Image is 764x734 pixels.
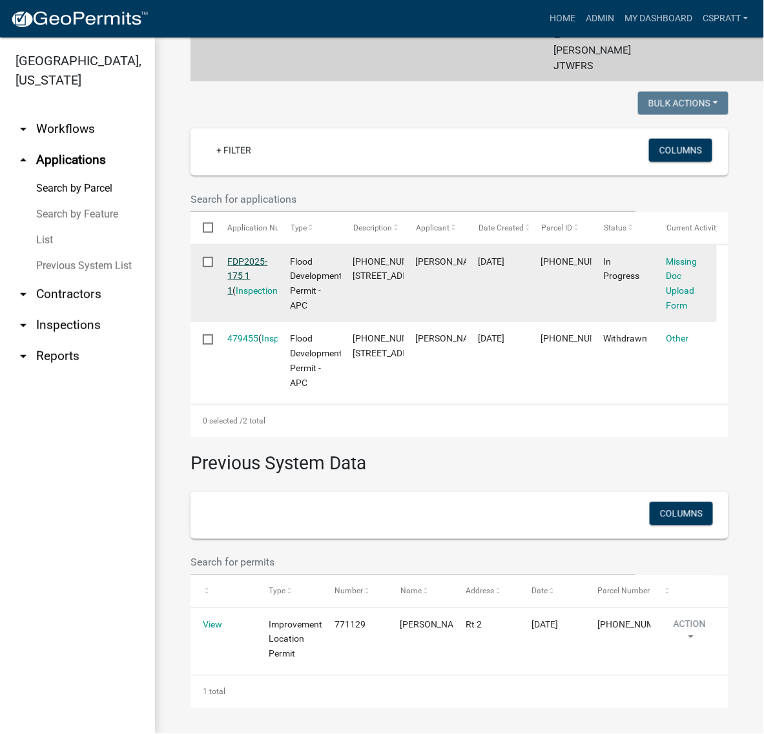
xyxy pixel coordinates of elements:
span: In Progress [604,256,640,281]
a: Missing Doc Upload Form [666,256,697,311]
span: Rt 2 [466,620,482,630]
datatable-header-cell: Description [341,212,404,243]
datatable-header-cell: Status [592,212,654,243]
span: Flood Development Permit - APC [291,333,343,387]
button: Action [663,618,716,650]
a: My Dashboard [619,6,697,31]
td: [STREET_ADDRESS] [345,4,453,82]
button: Columns [650,502,713,525]
a: Other [666,333,689,343]
td: [PERSON_NAME] & [PERSON_NAME] JTWFRS [546,4,639,82]
span: Parcel ID [541,223,572,232]
i: arrow_drop_down [15,287,31,302]
span: Date [532,587,548,596]
datatable-header-cell: Type [256,576,322,607]
datatable-header-cell: Parcel Number [585,576,651,607]
datatable-header-cell: Date [519,576,585,607]
div: 1 total [191,676,728,708]
span: Applicant [416,223,449,232]
datatable-header-cell: Parcel ID [529,212,592,243]
span: Address [466,587,495,596]
i: arrow_drop_up [15,152,31,168]
span: 771129 [335,620,366,630]
span: 007-050-756 [597,620,674,630]
span: Number [335,587,363,596]
datatable-header-cell: Applicant [404,212,466,243]
span: Status [604,223,626,232]
span: 0 selected / [203,416,243,425]
a: 479455 [228,333,259,343]
span: Parcel Number [597,587,650,596]
span: Date Created [479,223,524,232]
td: [PHONE_NUMBER] [245,4,345,82]
a: FDP2025-175 1 1 [228,256,268,296]
i: arrow_drop_down [15,121,31,137]
span: 007-050-756 [541,333,617,343]
a: Home [544,6,581,31]
span: Kelvin Skeats [416,333,485,343]
a: cspratt [697,6,754,31]
datatable-header-cell: Current Activity [654,212,717,243]
datatable-header-cell: Number [322,576,388,607]
span: Name [400,587,422,596]
span: Claude Boland [400,620,470,630]
a: Admin [581,6,619,31]
datatable-header-cell: Date Created [466,212,529,243]
span: Current Activity [666,223,720,232]
i: arrow_drop_down [15,349,31,364]
span: Withdrawn [604,333,648,343]
span: 09/16/2025 [479,333,505,343]
input: Search for applications [191,186,635,212]
i: arrow_drop_down [15,318,31,333]
button: Bulk Actions [638,92,728,115]
input: Search for permits [191,549,635,576]
span: 007-050-756, 9295 E SLEEPY HOLLOW PKWY, Skeats , 375 [353,333,433,358]
a: + Filter [206,139,262,162]
span: Application Number [228,223,298,232]
h3: Previous System Data [191,437,728,477]
span: Kelvin Skeats [416,256,485,267]
a: View [203,620,222,630]
button: Columns [649,139,712,162]
div: ( ) [228,254,266,298]
datatable-header-cell: Application Number [215,212,278,243]
div: 2 total [191,405,728,437]
a: Inspections [262,333,309,343]
div: ( ) [228,331,266,346]
datatable-header-cell: Type [278,212,340,243]
span: 007-050-756, 9295 E SLEEPY HOLLOW PKWY, Skeats , 375 [353,256,433,281]
span: Description [353,223,393,232]
datatable-header-cell: Name [388,576,454,607]
span: 11/22/1977 [532,620,559,630]
span: 09/16/2025 [479,256,505,267]
datatable-header-cell: Select [191,212,215,243]
span: Type [291,223,307,232]
span: Flood Development Permit - APC [291,256,343,311]
span: 007-050-756 [541,256,617,267]
td: 0.000 [639,4,681,82]
td: [PERSON_NAME] [453,4,546,82]
span: Type [269,587,285,596]
a: Inspections [236,285,283,296]
span: Improvement Location Permit [269,620,322,660]
datatable-header-cell: Address [454,576,520,607]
